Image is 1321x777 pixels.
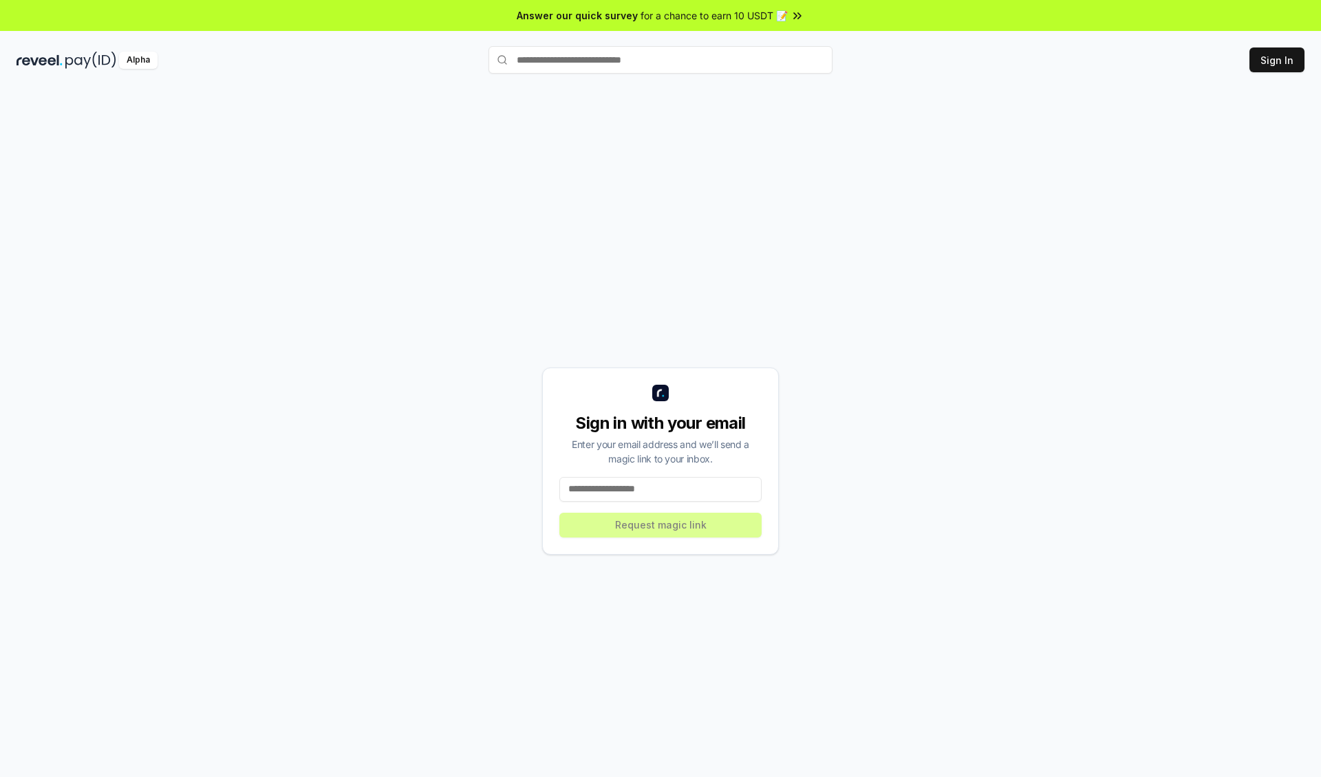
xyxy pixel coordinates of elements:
div: Enter your email address and we’ll send a magic link to your inbox. [559,437,762,466]
img: reveel_dark [17,52,63,69]
img: pay_id [65,52,116,69]
span: Answer our quick survey [517,8,638,23]
img: logo_small [652,385,669,401]
button: Sign In [1249,47,1304,72]
div: Sign in with your email [559,412,762,434]
span: for a chance to earn 10 USDT 📝 [641,8,788,23]
div: Alpha [119,52,158,69]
